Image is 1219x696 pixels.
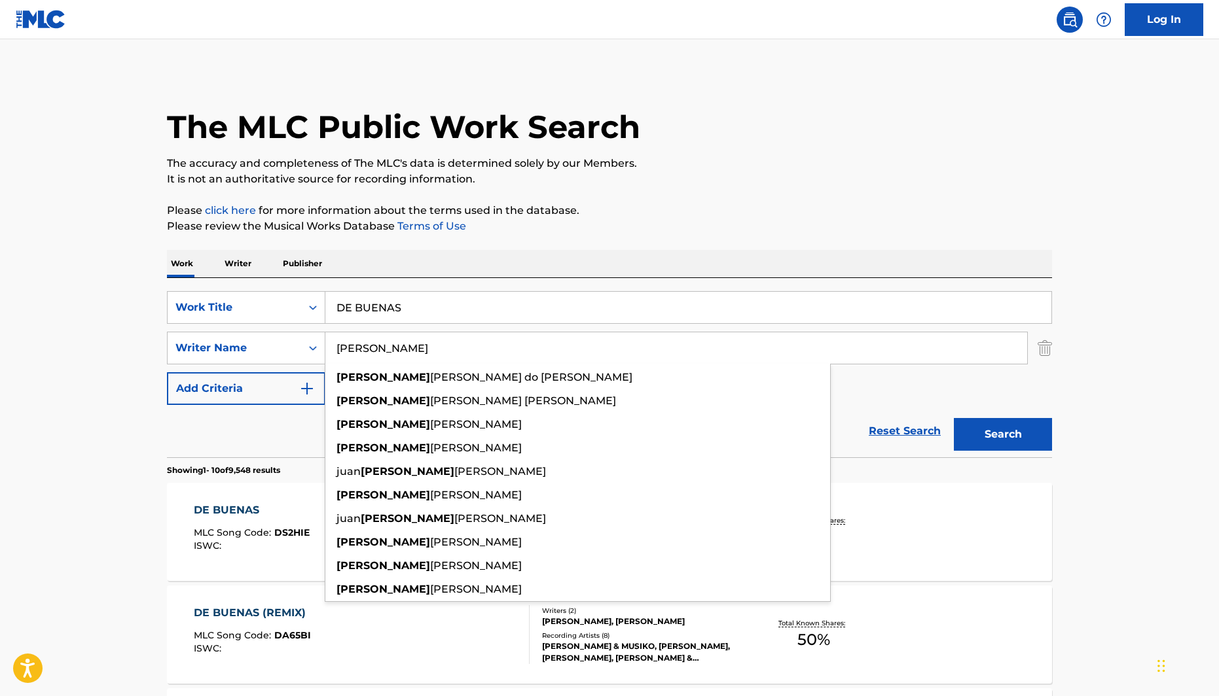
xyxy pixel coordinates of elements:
span: MLC Song Code : [194,527,274,538]
strong: [PERSON_NAME] [337,442,430,454]
img: MLC Logo [16,10,66,29]
div: Writer Name [175,340,293,356]
div: Arrastrar [1157,646,1165,686]
span: ISWC : [194,540,225,551]
img: search [1062,12,1078,27]
strong: [PERSON_NAME] [337,583,430,595]
span: [PERSON_NAME] [430,489,522,501]
h1: The MLC Public Work Search [167,107,640,147]
a: Log In [1125,3,1203,36]
img: Delete Criterion [1038,332,1052,364]
button: Search [954,418,1052,451]
span: juan [337,465,361,478]
span: [PERSON_NAME] [PERSON_NAME] [430,394,616,407]
div: Help [1091,7,1117,33]
span: juan [337,512,361,525]
a: Public Search [1057,7,1083,33]
strong: [PERSON_NAME] [337,371,430,383]
a: click here [205,204,256,217]
a: DE BUENAS (REMIX)MLC Song Code:DA65BIISWC:Writers (2)[PERSON_NAME], [PERSON_NAME]Recording Artist... [167,585,1052,684]
span: [PERSON_NAME] [430,536,522,548]
p: Please for more information about the terms used in the database. [167,203,1052,218]
span: [PERSON_NAME] [430,559,522,572]
p: Total Known Shares: [778,618,848,628]
span: [PERSON_NAME] [454,512,546,525]
div: Writers ( 2 ) [542,606,740,616]
iframe: Chat Widget [1154,633,1219,696]
p: Showing 1 - 10 of 9,548 results [167,464,280,476]
div: Recording Artists ( 8 ) [542,631,740,640]
span: MLC Song Code : [194,629,274,641]
span: [PERSON_NAME] [430,442,522,454]
span: [PERSON_NAME] [430,583,522,595]
span: DA65BI [274,629,311,641]
div: Widget de chat [1154,633,1219,696]
form: Search Form [167,291,1052,457]
a: Reset Search [862,417,947,445]
strong: [PERSON_NAME] [361,465,454,478]
img: 9d2ae6d4665cec9f34b9.svg [299,381,315,396]
span: [PERSON_NAME] do [PERSON_NAME] [430,371,632,383]
div: [PERSON_NAME] & MUSIKO, [PERSON_NAME], [PERSON_NAME], [PERSON_NAME] & [PERSON_NAME] FEAT. [PERSON... [542,640,740,664]
p: It is not an authoritative source for recording information. [167,171,1052,187]
span: [PERSON_NAME] [430,418,522,430]
img: help [1096,12,1112,27]
p: Writer [221,250,255,277]
span: ISWC : [194,642,225,654]
div: DE BUENAS (REMIX) [194,605,312,621]
span: DS2HIE [274,527,310,538]
strong: [PERSON_NAME] [337,559,430,572]
div: [PERSON_NAME], [PERSON_NAME] [542,616,740,627]
strong: [PERSON_NAME] [337,489,430,501]
div: Work Title [175,300,293,315]
button: Add Criteria [167,372,325,405]
strong: [PERSON_NAME] [337,394,430,407]
div: DE BUENAS [194,502,310,518]
strong: [PERSON_NAME] [337,536,430,548]
span: [PERSON_NAME] [454,465,546,478]
p: Please review the Musical Works Database [167,218,1052,234]
p: Publisher [279,250,326,277]
p: Work [167,250,197,277]
span: 50 % [797,628,830,652]
strong: [PERSON_NAME] [361,512,454,525]
a: DE BUENASMLC Song Code:DS2HIEISWC:Writers (2)[PERSON_NAME], [PERSON_NAME]Recording Artists (0)Tot... [167,483,1052,581]
strong: [PERSON_NAME] [337,418,430,430]
p: The accuracy and completeness of The MLC's data is determined solely by our Members. [167,156,1052,171]
a: Terms of Use [395,220,466,232]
